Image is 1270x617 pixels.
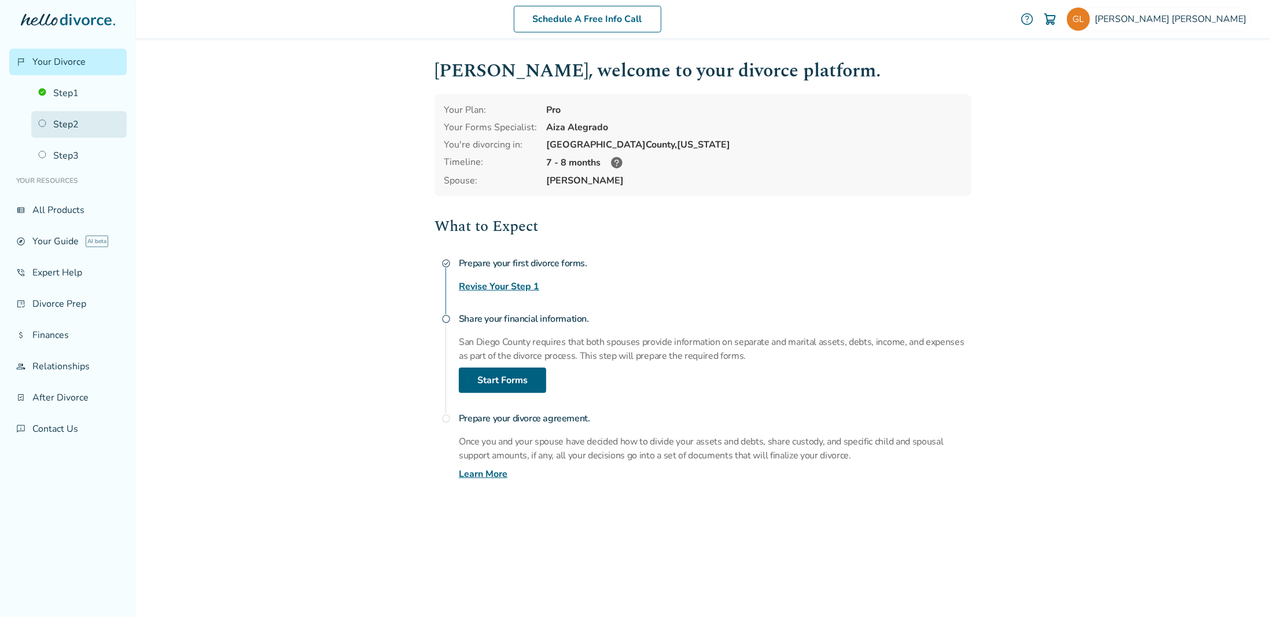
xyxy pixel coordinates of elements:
div: Your Plan: [444,104,537,116]
div: [GEOGRAPHIC_DATA] County, [US_STATE] [546,138,962,151]
span: AI beta [86,236,108,247]
h1: [PERSON_NAME] , welcome to your divorce platform. [435,57,971,85]
a: Schedule A Free Info Call [514,6,661,32]
span: Your Divorce [32,56,86,68]
h4: Share your financial information. [459,307,971,330]
span: chat_info [16,424,25,434]
div: You're divorcing in: [444,138,537,151]
h4: Prepare your first divorce forms. [459,252,971,275]
a: groupRelationships [9,353,127,380]
a: help [1020,12,1034,26]
a: view_listAll Products [9,197,127,223]
span: view_list [16,205,25,215]
span: bookmark_check [16,393,25,402]
span: flag_2 [16,57,25,67]
iframe: Chat Widget [1212,561,1270,617]
span: radio_button_unchecked [441,314,451,324]
div: 7 - 8 months [546,156,962,170]
a: attach_moneyFinances [9,322,127,348]
div: Your Forms Specialist: [444,121,537,134]
a: Start Forms [459,368,546,393]
span: [PERSON_NAME] [PERSON_NAME] [1095,13,1251,25]
span: Spouse: [444,174,537,187]
img: garrettluttmann@gmail.com [1067,8,1090,31]
li: Your Resources [9,169,127,192]
div: Pro [546,104,962,116]
span: check_circle [441,259,451,268]
div: Timeline: [444,156,537,170]
h4: Prepare your divorce agreement. [459,407,971,430]
span: group [16,362,25,371]
h2: What to Expect [435,215,971,238]
span: list_alt_check [16,299,25,308]
a: list_alt_checkDivorce Prep [9,291,127,317]
span: radio_button_unchecked [441,414,451,423]
div: Aiza Alegrado [546,121,962,134]
span: attach_money [16,330,25,340]
span: phone_in_talk [16,268,25,277]
a: chat_infoContact Us [9,416,127,442]
a: Step1 [31,80,127,106]
span: [PERSON_NAME] [546,174,962,187]
img: Cart [1043,12,1057,26]
a: Learn More [459,467,507,481]
p: San Diego County requires that both spouses provide information on separate and marital assets, d... [459,335,971,363]
a: flag_2Your Divorce [9,49,127,75]
a: Revise Your Step 1 [459,280,539,293]
a: bookmark_checkAfter Divorce [9,384,127,411]
span: explore [16,237,25,246]
a: exploreYour GuideAI beta [9,228,127,255]
p: Once you and your spouse have decided how to divide your assets and debts, share custody, and spe... [459,435,971,462]
a: phone_in_talkExpert Help [9,259,127,286]
a: Step2 [31,111,127,138]
a: Step3 [31,142,127,169]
